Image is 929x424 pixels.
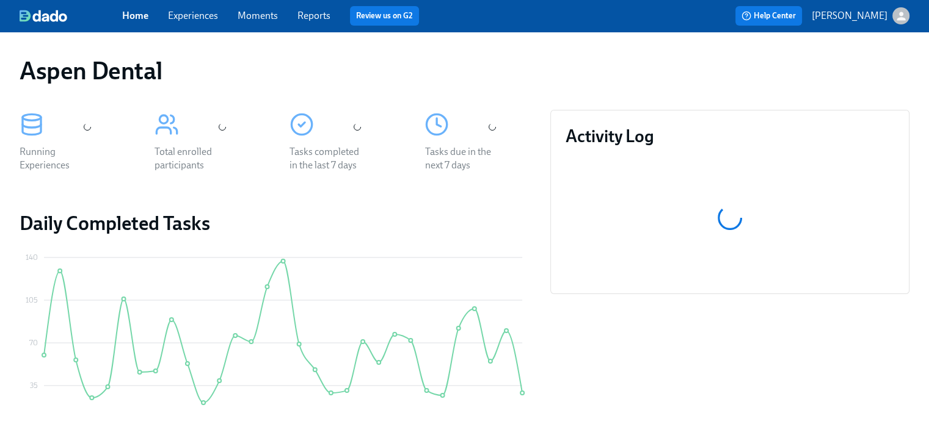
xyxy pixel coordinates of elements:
h1: Aspen Dental [20,56,162,85]
a: Experiences [168,10,218,21]
p: [PERSON_NAME] [812,9,887,23]
tspan: 140 [26,253,38,262]
div: Total enrolled participants [155,145,233,172]
a: Moments [238,10,278,21]
a: Home [122,10,148,21]
a: dado [20,10,122,22]
button: Review us on G2 [350,6,419,26]
tspan: 35 [30,381,38,390]
button: [PERSON_NAME] [812,7,909,24]
button: Help Center [735,6,802,26]
tspan: 105 [26,296,38,304]
div: Tasks completed in the last 7 days [290,145,368,172]
span: Help Center [741,10,796,22]
h2: Daily Completed Tasks [20,211,531,235]
div: Running Experiences [20,145,98,172]
a: Review us on G2 [356,10,413,22]
div: Tasks due in the next 7 days [424,145,503,172]
img: dado [20,10,67,22]
a: Reports [297,10,330,21]
h3: Activity Log [566,125,894,147]
tspan: 70 [29,339,38,347]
